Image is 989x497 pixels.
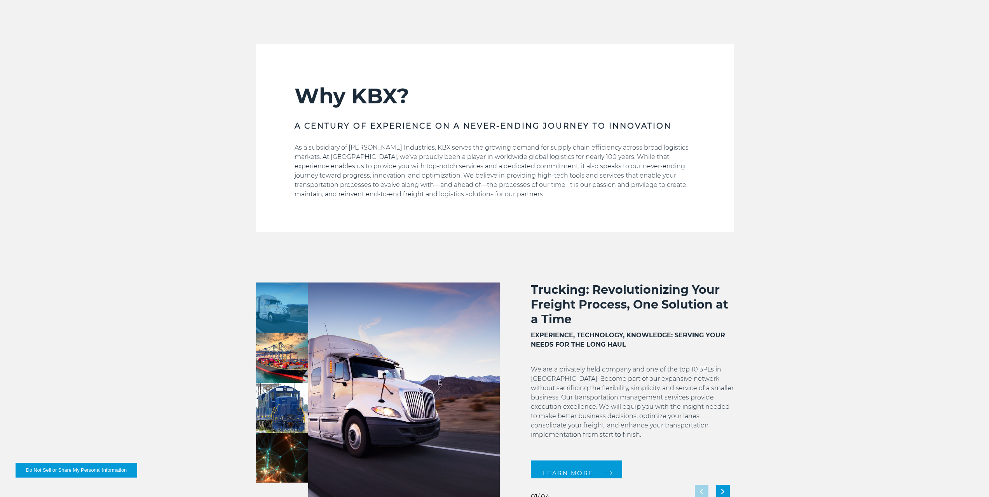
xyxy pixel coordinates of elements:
p: We are a privately held company and one of the top 10 3PLs in [GEOGRAPHIC_DATA]. Become part of o... [531,365,734,449]
p: As a subsidiary of [PERSON_NAME] Industries, KBX serves the growing demand for supply chain effic... [295,143,695,199]
img: next slide [721,489,724,494]
h2: Trucking: Revolutionizing Your Freight Process, One Solution at a Time [531,283,734,327]
img: Ocean and Air Commercial Management [256,333,308,383]
h3: A CENTURY OF EXPERIENCE ON A NEVER-ENDING JOURNEY TO INNOVATION [295,120,695,131]
img: Innovative Freight Logistics with Advanced Technology Solutions [256,433,308,483]
button: Do Not Sell or Share My Personal Information [16,463,137,478]
img: Improving Rail Logistics [256,383,308,433]
span: LEARN MORE [543,470,593,476]
a: LEARN MORE arrow arrow [531,460,622,485]
h2: Why KBX? [295,83,695,109]
h3: EXPERIENCE, TECHNOLOGY, KNOWLEDGE: SERVING YOUR NEEDS FOR THE LONG HAUL [531,331,734,349]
